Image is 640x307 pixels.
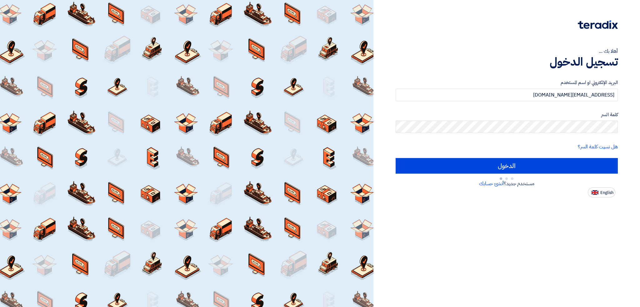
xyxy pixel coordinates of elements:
a: هل نسيت كلمة السر؟ [578,143,618,151]
h1: تسجيل الدخول [396,55,618,69]
label: كلمة السر [396,111,618,118]
img: en-US.png [592,190,598,195]
input: الدخول [396,158,618,174]
span: English [600,191,613,195]
label: البريد الإلكتروني او اسم المستخدم [396,79,618,86]
button: English [588,187,615,197]
input: أدخل بريد العمل الإلكتروني او اسم المستخدم الخاص بك ... [396,89,618,101]
img: Teradix logo [578,20,618,29]
div: مستخدم جديد؟ [396,180,618,187]
a: أنشئ حسابك [479,180,504,187]
div: أهلا بك ... [396,47,618,55]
